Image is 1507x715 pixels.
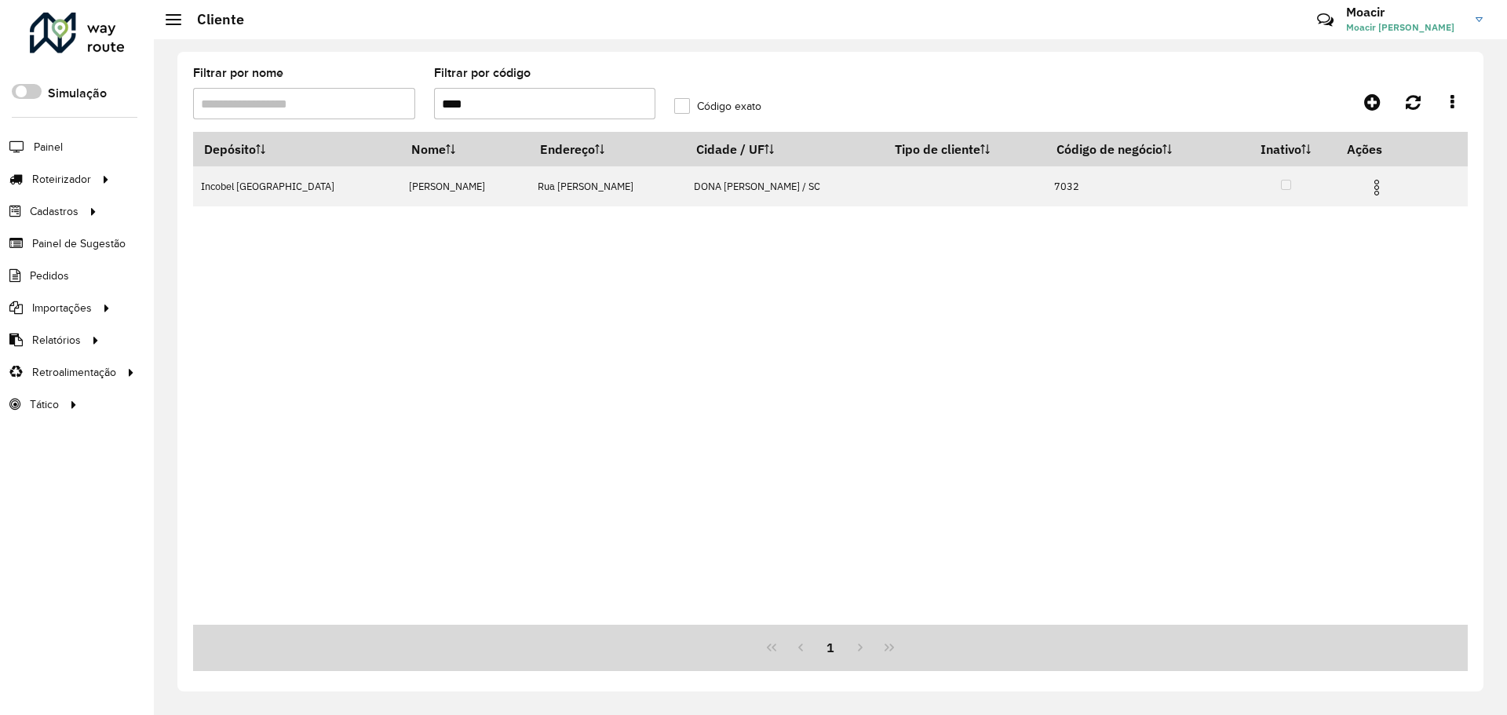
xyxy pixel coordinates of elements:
[34,139,63,155] span: Painel
[30,396,59,413] span: Tático
[32,171,91,188] span: Roteirizador
[685,133,884,166] th: Cidade / UF
[181,11,244,28] h2: Cliente
[884,133,1045,166] th: Tipo de cliente
[434,64,531,82] label: Filtrar por código
[401,133,530,166] th: Nome
[32,300,92,316] span: Importações
[193,166,401,206] td: Incobel [GEOGRAPHIC_DATA]
[1046,133,1236,166] th: Código de negócio
[1346,20,1464,35] span: Moacir [PERSON_NAME]
[32,364,116,381] span: Retroalimentação
[401,166,530,206] td: [PERSON_NAME]
[530,133,686,166] th: Endereço
[30,203,78,220] span: Cadastros
[1308,3,1342,37] a: Contato Rápido
[1346,5,1464,20] h3: Moacir
[1046,166,1236,206] td: 7032
[685,166,884,206] td: DONA [PERSON_NAME] / SC
[48,84,107,103] label: Simulação
[816,633,845,662] button: 1
[1236,133,1336,166] th: Inativo
[193,64,283,82] label: Filtrar por nome
[530,166,686,206] td: Rua [PERSON_NAME]
[1336,133,1430,166] th: Ações
[193,133,401,166] th: Depósito
[674,98,761,115] label: Código exato
[32,332,81,348] span: Relatórios
[32,235,126,252] span: Painel de Sugestão
[30,268,69,284] span: Pedidos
